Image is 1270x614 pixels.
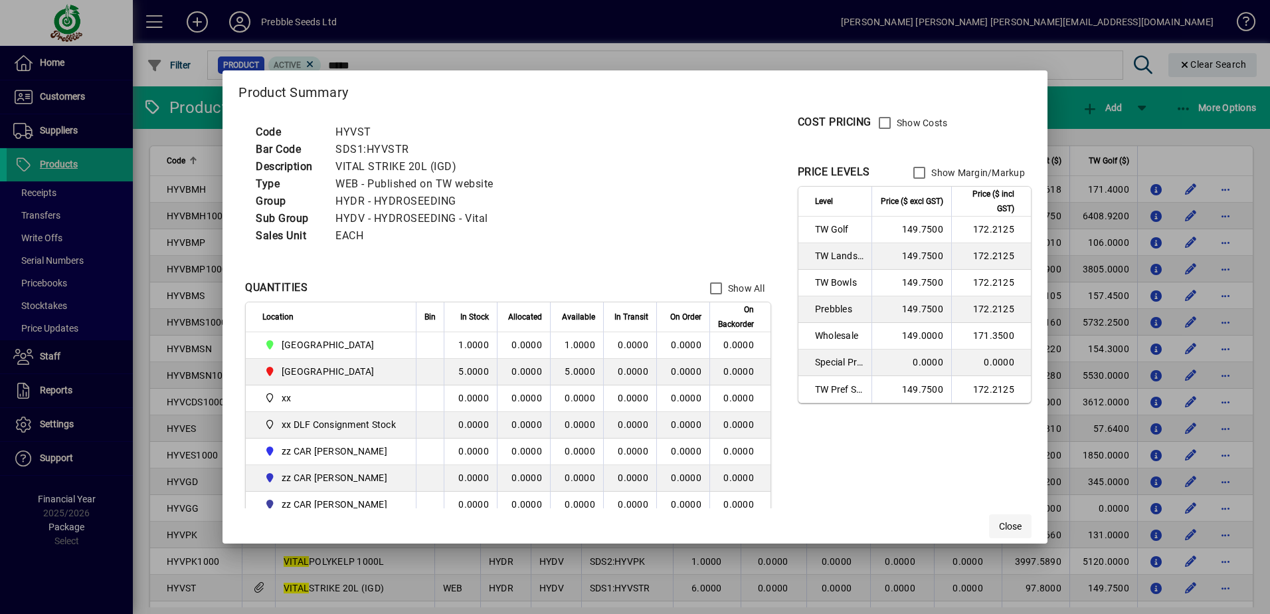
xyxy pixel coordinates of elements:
span: 0.0000 [618,366,648,377]
button: Close [989,514,1032,538]
span: 0.0000 [671,393,701,403]
td: WEB - Published on TW website [329,175,509,193]
td: 0.0000 [709,412,771,439]
span: TW Golf [815,223,863,236]
span: TW Bowls [815,276,863,289]
span: On Backorder [718,302,754,332]
td: 149.7500 [871,376,951,403]
td: HYDV - HYDROSEEDING - Vital [329,210,509,227]
span: zz CAR [PERSON_NAME] [282,445,387,458]
span: 0.0000 [618,419,648,430]
td: EACH [329,227,509,245]
span: Close [999,520,1022,534]
span: xx DLF Consignment Stock [282,418,396,431]
td: 1.0000 [550,332,603,359]
span: xx [282,391,292,405]
span: Price ($ incl GST) [960,187,1014,216]
label: Show Costs [894,116,948,130]
span: 0.0000 [671,419,701,430]
td: 0.0000 [444,412,497,439]
h2: Product Summary [223,70,1047,109]
td: 0.0000 [709,332,771,359]
td: Description [249,158,329,175]
span: 0.0000 [618,472,648,483]
label: Show Margin/Markup [929,166,1025,179]
span: Available [562,310,595,324]
span: Wholesale [815,329,863,342]
td: 0.0000 [709,465,771,492]
td: 0.0000 [550,385,603,412]
td: Sub Group [249,210,329,227]
span: xx [262,390,401,406]
span: zz CAR [PERSON_NAME] [282,471,387,484]
td: 5.0000 [550,359,603,385]
td: 149.7500 [871,296,951,323]
span: 0.0000 [671,446,701,457]
span: 0.0000 [671,472,701,483]
span: TW Landscaper [815,249,863,262]
td: 149.7500 [871,270,951,296]
td: Group [249,193,329,210]
span: zz CAR CRAIG B [262,470,401,486]
td: 0.0000 [550,492,603,518]
span: 0.0000 [671,340,701,350]
td: 0.0000 [497,385,550,412]
span: 0.0000 [671,366,701,377]
span: Level [815,194,833,209]
span: 0.0000 [618,393,648,403]
td: 0.0000 [951,350,1031,376]
span: [GEOGRAPHIC_DATA] [282,338,374,352]
div: COST PRICING [798,114,871,130]
td: SDS1:HYVSTR [329,141,509,158]
td: 0.0000 [709,439,771,465]
span: Price ($ excl GST) [881,194,943,209]
td: 1.0000 [444,332,497,359]
td: 0.0000 [550,465,603,492]
td: 172.2125 [951,296,1031,323]
span: In Transit [614,310,648,324]
span: 0.0000 [618,340,648,350]
td: 0.0000 [871,350,951,376]
td: 0.0000 [709,385,771,412]
td: 0.0000 [550,412,603,439]
td: 0.0000 [497,492,550,518]
td: 0.0000 [497,439,550,465]
td: 172.2125 [951,243,1031,270]
span: Prebbles [815,302,863,316]
td: Sales Unit [249,227,329,245]
td: HYVST [329,124,509,141]
td: 172.2125 [951,217,1031,243]
span: [GEOGRAPHIC_DATA] [282,365,374,378]
span: zz CAR [PERSON_NAME] [282,498,387,511]
label: Show All [725,282,765,295]
td: 0.0000 [550,439,603,465]
td: 172.2125 [951,270,1031,296]
span: 0.0000 [618,446,648,457]
td: Bar Code [249,141,329,158]
span: zz CAR CRAIG G [262,496,401,512]
td: 0.0000 [444,439,497,465]
span: In Stock [460,310,489,324]
td: HYDR - HYDROSEEDING [329,193,509,210]
td: 0.0000 [444,492,497,518]
span: zz CAR CARL [262,443,401,459]
td: 0.0000 [497,332,550,359]
td: 149.7500 [871,217,951,243]
td: 0.0000 [497,412,550,439]
td: 149.7500 [871,243,951,270]
td: 149.0000 [871,323,951,350]
span: PALMERSTON NORTH [262,363,401,379]
span: TW Pref Sup [815,383,863,396]
td: VITAL STRIKE 20L (IGD) [329,158,509,175]
span: Bin [424,310,436,324]
span: On Order [670,310,701,324]
td: 5.0000 [444,359,497,385]
span: xx DLF Consignment Stock [262,417,401,433]
td: 0.0000 [497,465,550,492]
td: Type [249,175,329,193]
td: 0.0000 [444,465,497,492]
td: 0.0000 [709,492,771,518]
span: 0.0000 [671,499,701,510]
span: 0.0000 [618,499,648,510]
div: QUANTITIES [245,280,308,296]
